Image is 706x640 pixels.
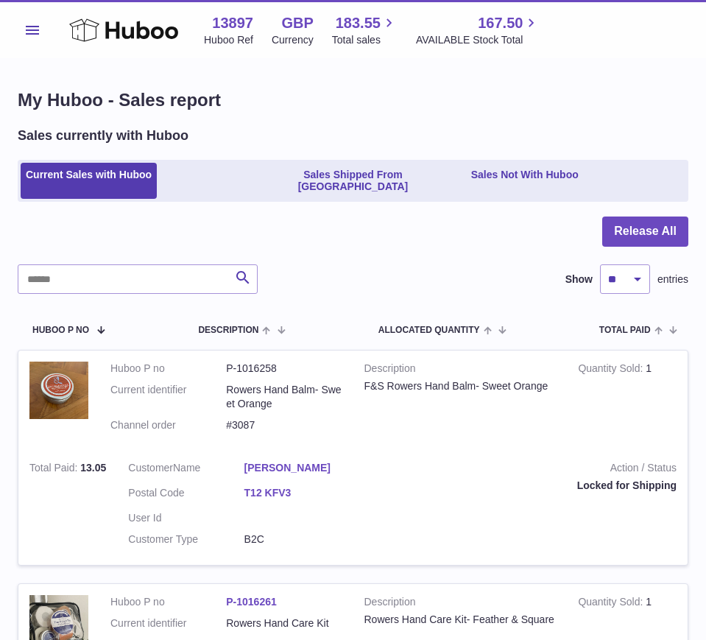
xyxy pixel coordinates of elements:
td: 1 [567,351,688,451]
div: Currency [272,33,314,47]
strong: Action / Status [382,461,677,479]
dd: Rowers Hand Care Kit [226,616,342,630]
dt: Channel order [110,418,226,432]
span: Total sales [332,33,398,47]
button: Release All [602,217,688,247]
dt: Postal Code [128,486,244,504]
a: P-1016261 [226,596,277,608]
span: entries [657,272,688,286]
a: Current Sales with Huboo [21,163,157,200]
strong: Quantity Sold [578,596,646,611]
dt: Name [128,461,244,479]
img: il_fullxfull.5886850907_h4oi.jpg [29,362,88,419]
div: Rowers Hand Care Kit- Feather & Square [364,613,557,627]
strong: GBP [281,13,313,33]
strong: Total Paid [29,462,80,477]
span: AVAILABLE Stock Total [416,33,540,47]
dd: P-1016258 [226,362,342,376]
dt: Current identifier [110,383,226,411]
span: 13.05 [80,462,106,474]
span: ALLOCATED Quantity [378,326,480,335]
strong: Description [364,595,557,613]
a: [PERSON_NAME] [244,461,360,475]
dd: Rowers Hand Balm- Sweet Orange [226,383,342,411]
h1: My Huboo - Sales report [18,88,688,112]
strong: 13897 [212,13,253,33]
span: Total paid [599,326,651,335]
div: Locked for Shipping [382,479,677,493]
strong: Description [364,362,557,379]
a: T12 KFV3 [244,486,360,500]
div: F&S Rowers Hand Balm- Sweet Orange [364,379,557,393]
dt: Huboo P no [110,595,226,609]
span: 183.55 [336,13,381,33]
strong: Quantity Sold [578,362,646,378]
dt: Huboo P no [110,362,226,376]
h2: Sales currently with Huboo [18,127,188,144]
div: Huboo Ref [204,33,253,47]
dd: #3087 [226,418,342,432]
span: Customer [128,462,173,474]
a: 167.50 AVAILABLE Stock Total [416,13,540,47]
span: Description [198,326,258,335]
a: Sales Not With Huboo [466,163,584,200]
a: Sales Shipped From [GEOGRAPHIC_DATA] [243,163,462,200]
dd: B2C [244,532,360,546]
a: 183.55 Total sales [332,13,398,47]
span: Huboo P no [32,326,89,335]
dt: Customer Type [128,532,244,546]
label: Show [565,272,593,286]
dt: User Id [128,511,244,525]
dt: Current identifier [110,616,226,630]
span: 167.50 [478,13,523,33]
